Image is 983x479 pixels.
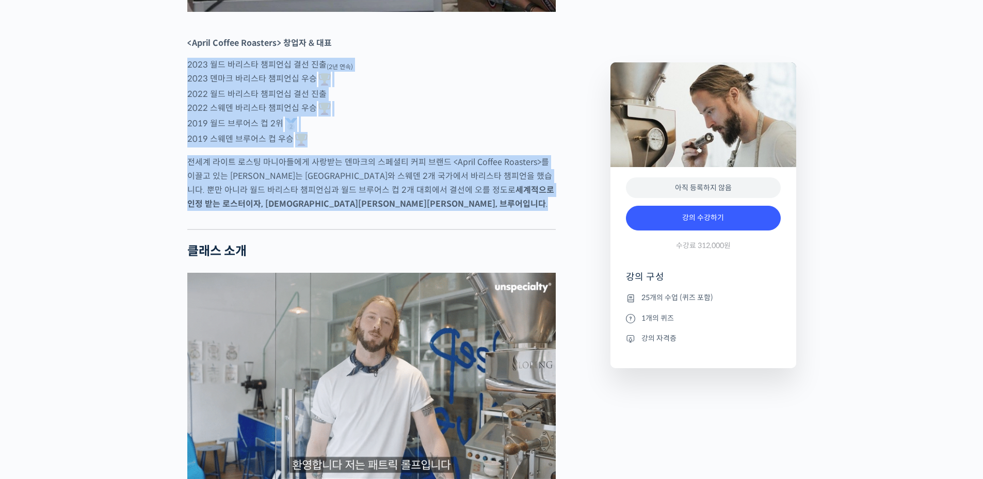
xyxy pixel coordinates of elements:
h2: 클래스 소개 [187,244,556,259]
a: 대화 [68,327,133,353]
p: 2023 월드 바리스타 챔피언십 결선 진출 2023 덴마크 바리스타 챔피언십 우승 2022 월드 바리스타 챔피언십 결선 진출 2022 스웨덴 바리스타 챔피언십 우승 2019 ... [187,58,556,147]
span: 대화 [94,343,107,351]
a: 설정 [133,327,198,353]
p: 전세계 라이트 로스팅 마니아들에게 사랑받는 덴마크의 스페셜티 커피 브랜드 <April Coffee Roasters>를 이끌고 있는 [PERSON_NAME]는 [GEOGRAPH... [187,155,556,211]
a: 홈 [3,327,68,353]
li: 강의 자격증 [626,332,781,344]
div: 아직 등록하지 않음 [626,177,781,199]
strong: <April Coffee Roasters> 창업자 & 대표 [187,38,332,48]
span: 설정 [159,342,172,351]
h4: 강의 구성 [626,271,781,291]
li: 25개의 수업 (퀴즈 포함) [626,292,781,304]
span: 수강료 312,000원 [676,241,731,251]
img: 🏆 [295,134,308,146]
img: 🏆 [318,73,331,86]
img: 🥈 [285,118,297,130]
img: 🏆 [318,103,331,115]
sub: (2년 연속) [327,63,353,71]
li: 1개의 퀴즈 [626,312,781,324]
span: 홈 [33,342,39,351]
a: 강의 수강하기 [626,206,781,230]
